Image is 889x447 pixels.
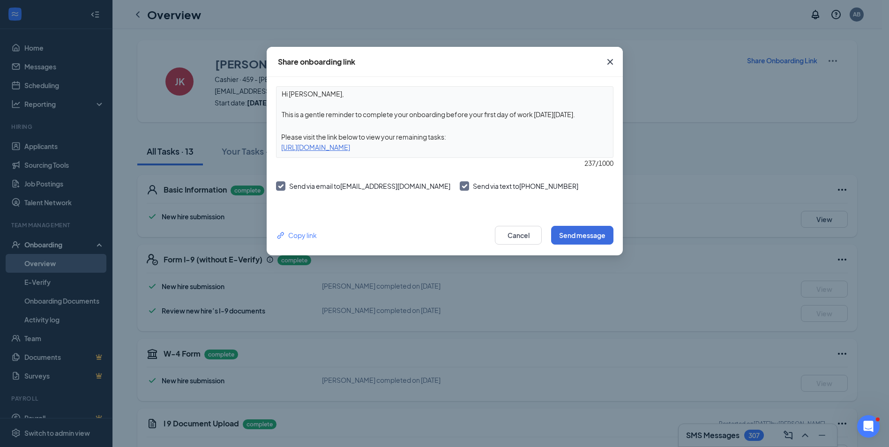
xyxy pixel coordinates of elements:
svg: Link [276,231,286,240]
div: 237 / 1000 [276,158,613,168]
svg: Checkmark [276,182,284,190]
button: Cancel [495,226,542,245]
svg: Cross [605,56,616,67]
div: Copy link [276,230,317,240]
div: [URL][DOMAIN_NAME] [276,142,613,152]
button: Link Copy link [276,230,317,240]
textarea: Hi [PERSON_NAME], This is a gentle reminder to complete your onboarding before your first day of ... [276,87,613,121]
iframe: Intercom live chat [857,415,880,438]
button: Close [598,47,623,77]
span: Send via email to [EMAIL_ADDRESS][DOMAIN_NAME] [289,182,450,190]
svg: Checkmark [460,182,468,190]
span: Send via text to [PHONE_NUMBER] [473,182,578,190]
div: Please visit the link below to view your remaining tasks: [276,132,613,142]
button: Send message [551,226,613,245]
div: Share onboarding link [278,57,355,67]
